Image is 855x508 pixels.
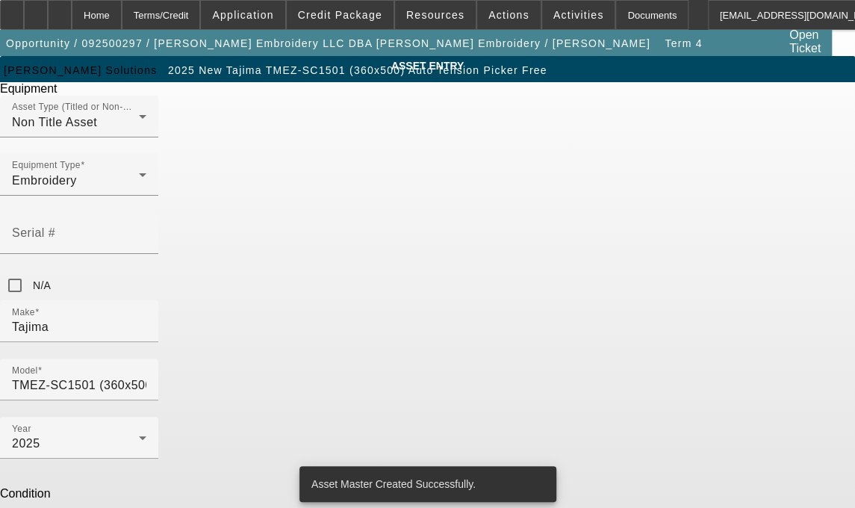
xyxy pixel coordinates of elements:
[488,9,529,21] span: Actions
[553,9,604,21] span: Activities
[477,1,541,29] button: Actions
[542,1,615,29] button: Activities
[12,174,77,187] span: Embroidery
[201,1,285,29] button: Application
[6,37,650,49] span: Opportunity / 092500297 / [PERSON_NAME] Embroidery LLC DBA [PERSON_NAME] Embroidery / [PERSON_NAME]
[30,278,51,293] label: N/A
[395,1,476,29] button: Resources
[665,37,702,49] span: Term 4
[12,116,97,128] span: Non Title Asset
[164,57,551,84] button: 2025 New Tajima TMEZ-SC1501 (360x500) Auto Tension Picker Free
[12,102,149,112] mat-label: Asset Type (Titled or Non-Titled)
[12,161,81,170] mat-label: Equipment Type
[299,466,550,502] div: Asset Master Created Successfully.
[12,226,55,239] mat-label: Serial #
[12,365,38,375] mat-label: Model
[659,30,707,57] button: Term 4
[12,437,40,450] span: 2025
[12,424,31,433] mat-label: Year
[212,9,273,21] span: Application
[287,1,394,29] button: Credit Package
[168,64,547,76] span: 2025 New Tajima TMEZ-SC1501 (360x500) Auto Tension Picker Free
[4,64,157,76] span: [PERSON_NAME] Solutions
[783,22,830,61] a: Open Ticket
[406,9,464,21] span: Resources
[12,307,35,317] mat-label: Make
[298,9,382,21] span: Credit Package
